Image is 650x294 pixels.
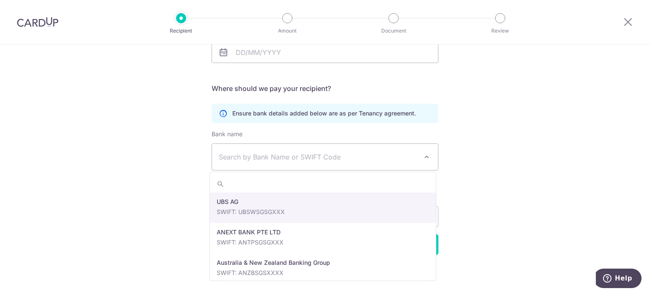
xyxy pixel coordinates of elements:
p: Recipient [150,27,212,35]
img: CardUp [17,17,58,27]
p: ANEXT BANK PTE LTD [217,228,429,236]
p: SWIFT: ANZBSGSXXXX [217,269,429,277]
p: SWIFT: ANTPSGSGXXX [217,238,429,247]
p: Ensure bank details added below are as per Tenancy agreement. [232,109,416,118]
p: UBS AG [217,198,429,206]
label: Bank name [212,130,242,138]
input: DD/MM/YYYY [212,42,438,63]
h5: Where should we pay your recipient? [212,83,438,93]
p: Australia & New Zealand Banking Group [217,258,429,267]
iframe: Opens a widget where you can find more information [596,269,642,290]
p: Amount [256,27,319,35]
p: Document [362,27,425,35]
span: Search by Bank Name or SWIFT Code [219,152,418,162]
p: SWIFT: UBSWSGSGXXX [217,208,429,216]
p: Review [469,27,532,35]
